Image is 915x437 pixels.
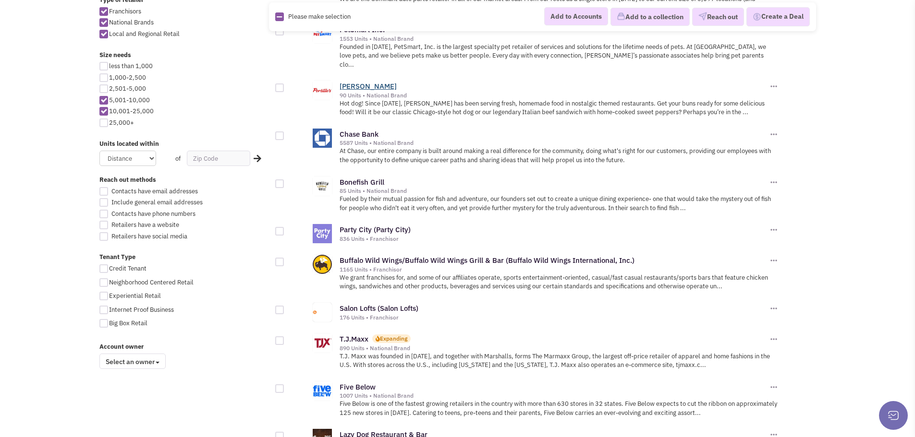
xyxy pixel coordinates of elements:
[340,304,418,313] a: Salon Lofts (Salon Lofts)
[99,176,269,185] label: Reach out methods
[175,154,181,163] span: of
[698,12,707,21] img: VectorPaper_Plane.png
[247,153,263,165] div: Search Nearby
[340,35,768,43] div: 1553 Units • National Brand
[340,256,634,265] a: Buffalo Wild Wings/Buffalo Wild Wings Grill & Bar (Buffalo Wild Wings International, Inc.)
[610,8,690,26] button: Add to a collection
[99,51,269,60] label: Size needs
[111,232,187,240] span: Retailers have social media
[340,352,779,370] p: T.J. Maxx was founded in [DATE], and together with Marshalls, forms The Marmaxx Group, the larges...
[340,382,376,391] a: Five Below
[288,12,351,20] span: Please make selection
[340,314,768,321] div: 176 Units • Franchisor
[99,343,269,352] label: Account owner
[340,334,368,343] a: T.J.Maxx
[380,334,407,343] div: Expanding
[340,344,768,352] div: 890 Units • National Brand
[109,96,150,104] span: 5,001-10,000
[340,177,384,187] a: Bonefish Grill
[187,151,250,166] input: Zip Code
[109,7,141,15] span: Franchisors
[109,118,134,127] span: 25,000+
[746,7,810,26] button: Create a Deal
[340,25,385,34] a: PetSmart Inc.
[692,8,744,26] button: Reach out
[109,73,146,82] span: 1,000-2,500
[340,195,779,213] p: Fueled by their mutual passion for fish and adventure, our founders set out to create a unique di...
[340,392,768,400] div: 1007 Units • National Brand
[617,12,625,21] img: icon-collection-lavender.png
[109,319,147,327] span: Big Box Retail
[340,99,779,117] p: Hot dog! Since [DATE], [PERSON_NAME] has been serving fresh, homemade food in nostalgic themed re...
[340,400,779,417] p: Five Below is one of the fastest growing retailers in the country with more than 630 stores in 32...
[753,12,761,22] img: Deal-Dollar.png
[340,139,768,147] div: 5587 Units • National Brand
[111,198,203,206] span: Include general email addresses
[111,221,179,229] span: Retailers have a website
[275,12,284,21] img: Rectangle.png
[99,354,166,369] span: Select an owner
[340,92,768,99] div: 90 Units • National Brand
[340,273,779,291] p: We grant franchises for, and some of our affiliates operate, sports entertainment-oriented, casua...
[340,147,779,165] p: At Chase, our entire company is built around making a real difference for the community, doing wh...
[109,292,161,300] span: Experiential Retail
[109,278,194,286] span: Neighborhood Centered Retail
[109,84,146,93] span: 2,501-5,000
[99,140,269,149] label: Units located within
[109,264,146,272] span: Credit Tenant
[340,130,378,139] a: Chase Bank
[99,253,269,262] label: Tenant Type
[109,107,154,115] span: 10,001-25,000
[111,187,198,195] span: Contacts have email addresses
[340,43,779,70] p: Founded in [DATE], PetSmart, Inc. is the largest specialty pet retailer of services and solutions...
[109,306,174,314] span: Internet Proof Business
[109,30,180,38] span: Local and Regional Retail
[340,266,768,273] div: 1165 Units • Franchisor
[544,7,608,25] button: Add to Accounts
[340,235,768,243] div: 836 Units • Franchisor
[340,225,411,234] a: Party City (Party City)
[109,18,154,26] span: National Brands
[111,210,195,218] span: Contacts have phone numbers
[340,82,397,91] a: [PERSON_NAME]
[340,187,768,195] div: 85 Units • National Brand
[109,62,153,70] span: less than 1,000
